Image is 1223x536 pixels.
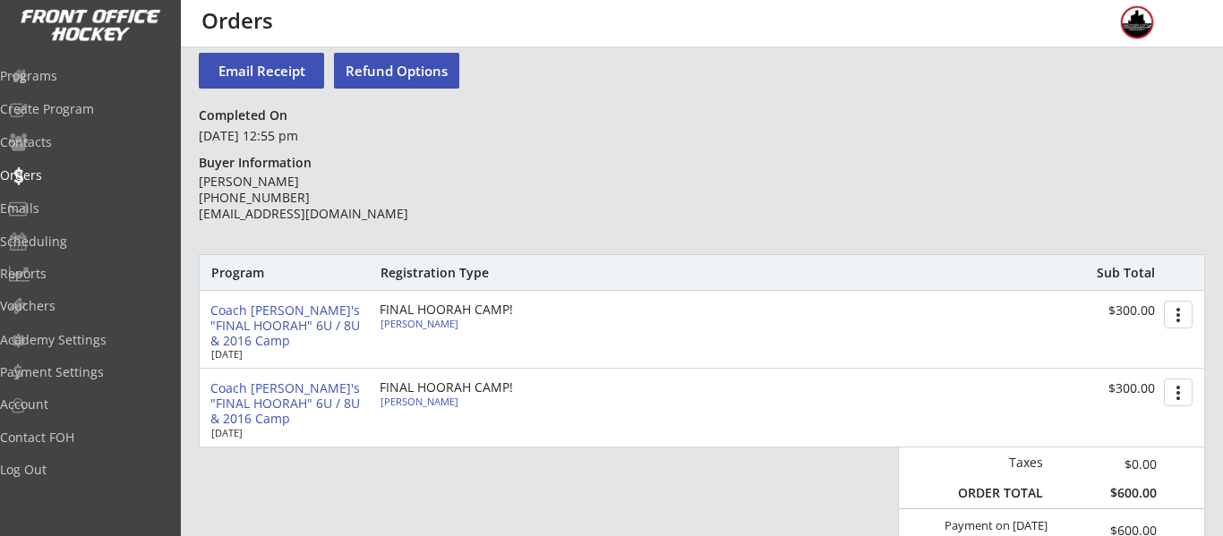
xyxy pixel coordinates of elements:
[199,155,320,171] div: Buyer Information
[381,319,580,328] div: [PERSON_NAME]
[1077,265,1155,281] div: Sub Total
[381,396,580,406] div: [PERSON_NAME]
[199,53,324,89] button: Email Receipt
[380,303,586,316] div: FINAL HOORAH CAMP!
[1164,301,1193,328] button: more_vert
[199,107,295,123] div: Completed On
[199,174,458,223] div: [PERSON_NAME] [PHONE_NUMBER] [EMAIL_ADDRESS][DOMAIN_NAME]
[211,349,355,359] div: [DATE]
[950,455,1043,471] div: Taxes
[381,265,586,281] div: Registration Type
[210,381,365,426] div: Coach [PERSON_NAME]'s "FINAL HOORAH" 6U / 8U & 2016 Camp
[905,519,1048,533] div: Payment on [DATE]
[211,265,308,281] div: Program
[199,127,458,145] div: [DATE] 12:55 pm
[950,485,1043,501] div: ORDER TOTAL
[211,428,355,438] div: [DATE]
[334,53,459,89] button: Refund Options
[1044,381,1155,396] div: $300.00
[380,381,586,394] div: FINAL HOORAH CAMP!
[1056,485,1157,501] div: $600.00
[1044,303,1155,319] div: $300.00
[1164,379,1193,406] button: more_vert
[210,303,365,348] div: Coach [PERSON_NAME]'s "FINAL HOORAH" 6U / 8U & 2016 Camp
[1056,455,1157,473] div: $0.00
